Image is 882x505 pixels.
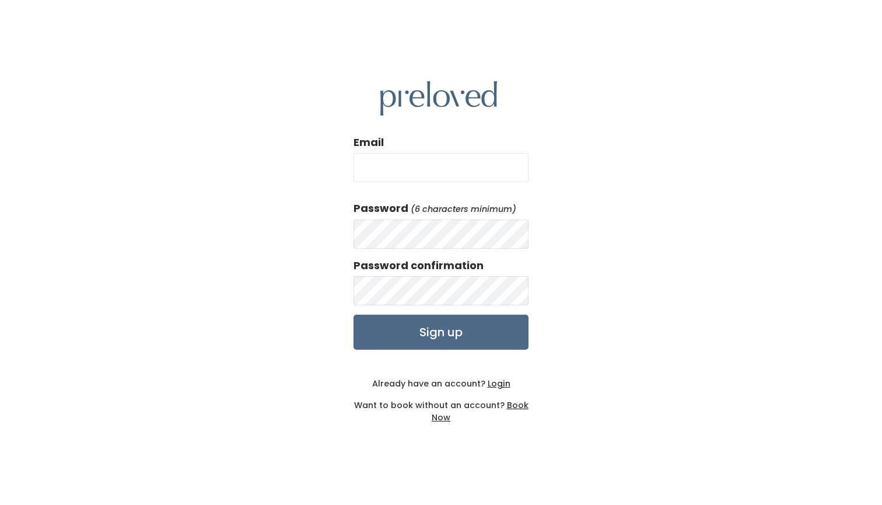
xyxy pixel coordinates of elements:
[488,378,510,389] u: Login
[353,390,528,424] div: Want to book without an account?
[353,201,408,216] label: Password
[353,378,528,390] div: Already have an account?
[432,399,528,423] a: Book Now
[411,203,516,215] em: (6 characters minimum)
[380,81,497,116] img: preloved logo
[353,315,528,350] input: Sign up
[485,378,510,389] a: Login
[353,135,384,150] label: Email
[353,258,484,273] label: Password confirmation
